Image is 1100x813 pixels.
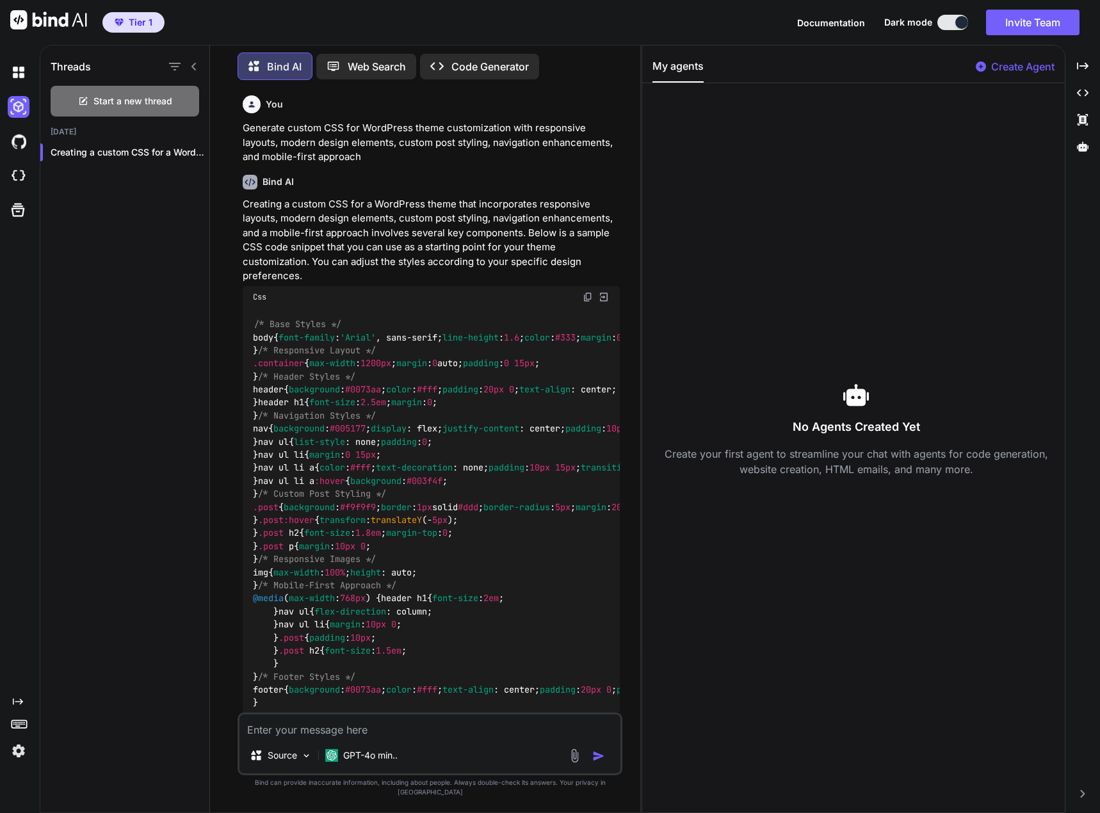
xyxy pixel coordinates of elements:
[340,501,376,513] span: #f9f9f9
[458,501,478,513] span: #ddd
[350,567,381,578] span: height
[279,632,304,643] span: .post
[386,684,412,695] span: color
[360,358,391,369] span: 1200px
[273,423,325,435] span: background
[514,358,535,369] span: 15px
[267,59,302,74] p: Bind AI
[371,423,407,435] span: display
[417,684,437,695] span: #fff
[279,606,294,617] span: nav
[611,501,632,513] span: 20px
[376,462,453,474] span: text-decoration
[253,358,304,369] span: .container
[309,358,355,369] span: max-width
[652,418,1060,436] h3: No Agents Created Yet
[345,383,381,395] span: #0073aa
[540,684,576,695] span: padding
[386,527,437,539] span: margin-top
[581,462,632,474] span: transition
[555,462,576,474] span: 15px
[253,684,284,695] span: footer
[299,618,309,630] span: ul
[8,740,29,762] img: settings
[483,383,504,395] span: 20px
[268,749,297,762] p: Source
[325,749,338,762] img: GPT-4o mini
[355,527,381,539] span: 1.8em
[348,59,406,74] p: Web Search
[986,10,1080,35] button: Invite Team
[238,778,622,797] p: Bind can provide inaccurate information, including about people. Always double-check its answers....
[340,593,366,604] span: 768px
[509,383,514,395] span: 0
[40,127,209,137] h2: [DATE]
[417,593,427,604] span: h1
[432,358,437,369] span: 0
[581,332,611,343] span: margin
[652,446,1060,477] p: Create your first agent to streamline your chat with agents for code generation, website creation...
[592,750,605,762] img: icon
[340,332,376,343] span: 'Arial'
[279,462,289,474] span: ul
[360,397,386,408] span: 2.5em
[381,436,417,447] span: padding
[330,618,360,630] span: margin
[294,449,304,460] span: li
[617,332,622,343] span: 0
[93,95,172,108] span: Start a new thread
[253,501,279,513] span: .post
[442,383,478,395] span: padding
[294,436,345,447] span: list-style
[386,383,412,395] span: color
[314,606,386,617] span: flex-direction
[8,131,29,152] img: githubDark
[289,383,340,395] span: background
[243,121,620,165] p: Generate custom CSS for WordPress theme customization with responsive layouts, modern design elem...
[489,462,524,474] span: padding
[115,19,124,26] img: premium
[279,618,294,630] span: nav
[652,58,704,83] button: My agents
[51,59,91,74] h1: Threads
[273,567,319,578] span: max-width
[129,16,152,29] span: Tier 1
[422,436,427,447] span: 0
[345,449,350,460] span: 0
[565,423,601,435] span: padding
[325,645,371,656] span: font-size
[289,684,340,695] span: background
[258,371,355,382] span: /* Header Styles */
[325,567,345,578] span: 100%
[258,554,376,565] span: /* Responsive Images */
[504,332,519,343] span: 1.6
[583,292,593,302] img: copy
[294,475,304,487] span: li
[258,344,376,356] span: /* Responsive Layout */
[391,397,422,408] span: margin
[576,501,606,513] span: margin
[253,423,268,435] span: nav
[254,319,341,330] span: /* Base Styles */
[258,436,273,447] span: nav
[376,645,401,656] span: 1.5em
[253,383,284,395] span: header
[289,527,299,539] span: h2
[309,632,345,643] span: padding
[8,96,29,118] img: darkAi-studio
[309,397,355,408] span: font-size
[299,606,309,617] span: ul
[279,436,289,447] span: ul
[442,423,519,435] span: justify-content
[598,291,610,303] img: Open in Browser
[442,684,494,695] span: text-align
[530,462,550,474] span: 10px
[371,514,422,526] span: translateY
[314,618,325,630] span: li
[258,475,273,487] span: nav
[884,16,932,29] span: Dark mode
[309,449,340,460] span: margin
[427,397,432,408] span: 0
[258,514,284,526] span: .post
[343,749,398,762] p: GPT-4o min..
